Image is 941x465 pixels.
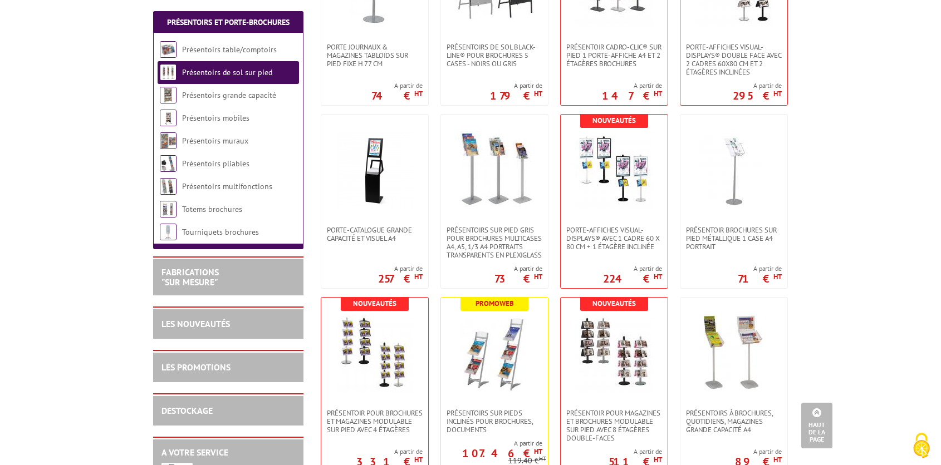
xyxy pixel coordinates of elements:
a: Présentoirs pliables [182,159,249,169]
sup: HT [414,89,423,98]
sup: HT [773,89,782,98]
span: A partir de [603,264,662,273]
a: Présentoirs mobiles [182,113,249,123]
span: Présentoir brochures sur pied métallique 1 case A4 Portrait [686,226,782,251]
span: Présentoirs sur pied GRIS pour brochures multicases A4, A5, 1/3 A4 Portraits transparents en plex... [447,226,542,259]
span: A partir de [441,439,542,448]
sup: HT [534,89,542,98]
span: A partir de [490,81,542,90]
span: présentoir pour magazines et brochures modulable sur pied avec 8 étagères double-faces [566,409,662,442]
sup: HT [773,272,782,281]
a: Totems brochures [182,204,242,214]
a: DESTOCKAGE [161,405,213,416]
span: Présentoir Cadro-Clic® sur pied 1 porte-affiche A4 et 2 étagères brochures [566,43,662,68]
sup: HT [534,272,542,281]
p: 73 € [494,275,542,282]
img: Présentoir brochures sur pied métallique 1 case A4 Portrait [695,131,773,209]
h2: A votre service [161,448,295,458]
img: Présentoirs sur pieds inclinés pour brochures, documents [455,314,533,392]
span: A partir de [356,447,423,456]
a: Tourniquets brochures [182,227,259,237]
img: Cookies (fenêtre modale) [908,432,935,459]
p: 107.46 € [462,450,542,457]
img: PORTE-AFFICHES VISUAL-DISPLAYS® AVEC 1 CADRE 60 X 80 CM + 1 ÉTAGÈRE INCLINÉE [575,131,653,209]
img: Présentoirs muraux [160,132,177,149]
sup: HT [654,455,662,464]
sup: HT [654,272,662,281]
a: LES NOUVEAUTÉS [161,318,230,329]
img: présentoir pour magazines et brochures modulable sur pied avec 8 étagères double-faces [575,314,653,392]
span: Présentoirs à brochures, quotidiens, magazines grande capacité A4 [686,409,782,434]
p: 295 € [733,92,782,99]
p: 224 € [603,275,662,282]
img: présentoir pour brochures et magazines modulable sur pied avec 4 étagères [336,314,414,392]
img: Présentoirs à brochures, quotidiens, magazines grande capacité A4 [695,314,773,392]
span: A partir de [733,81,782,90]
img: Totems brochures [160,201,177,217]
a: PORTE-AFFICHES VISUAL-DISPLAYS® AVEC 1 CADRE 60 X 80 CM + 1 ÉTAGÈRE INCLINÉE [561,226,668,251]
p: 119.40 € [508,457,546,465]
img: Présentoirs de sol sur pied [160,64,177,81]
span: Porte-Catalogue grande capacité et Visuel A4 [327,226,423,243]
a: Présentoirs de sol sur pied [182,67,272,77]
a: LES PROMOTIONS [161,362,231,373]
a: Présentoirs et Porte-brochures [167,17,290,27]
p: 71 € [738,275,782,282]
a: présentoir pour magazines et brochures modulable sur pied avec 8 étagères double-faces [561,409,668,442]
a: Porte-affiches Visual-Displays® double face avec 2 cadres 60x80 cm et 2 étagères inclinées [680,43,787,76]
a: présentoir pour brochures et magazines modulable sur pied avec 4 étagères [321,409,428,434]
img: Présentoirs sur pied GRIS pour brochures multicases A4, A5, 1/3 A4 Portraits transparents en plex... [455,131,533,209]
a: FABRICATIONS"Sur Mesure" [161,266,219,288]
a: Haut de la page [801,403,832,448]
p: 257 € [378,275,423,282]
a: Présentoir brochures sur pied métallique 1 case A4 Portrait [680,226,787,251]
span: Présentoirs de sol Black-Line® pour brochures 5 Cases - Noirs ou Gris [447,43,542,68]
img: Présentoirs multifonctions [160,178,177,195]
span: A partir de [735,447,782,456]
span: présentoir pour brochures et magazines modulable sur pied avec 4 étagères [327,409,423,434]
img: Présentoirs mobiles [160,110,177,126]
p: 179 € [490,92,542,99]
a: Présentoirs à brochures, quotidiens, magazines grande capacité A4 [680,409,787,434]
img: Présentoirs grande capacité [160,87,177,103]
a: Présentoirs de sol Black-Line® pour brochures 5 Cases - Noirs ou Gris [441,43,548,68]
b: Nouveautés [592,299,636,308]
p: 147 € [602,92,662,99]
a: Présentoirs muraux [182,136,248,146]
a: Porte-Catalogue grande capacité et Visuel A4 [321,226,428,243]
span: Porte Journaux & Magazines Tabloïds sur pied fixe H 77 cm [327,43,423,68]
sup: HT [534,447,542,456]
img: Tourniquets brochures [160,224,177,240]
sup: HT [414,272,423,281]
sup: HT [539,454,546,462]
button: Cookies (fenêtre modale) [902,427,941,465]
span: Porte-affiches Visual-Displays® double face avec 2 cadres 60x80 cm et 2 étagères inclinées [686,43,782,76]
p: 511 € [609,458,662,465]
p: 74 € [371,92,423,99]
img: Présentoirs pliables [160,155,177,172]
a: Présentoirs grande capacité [182,90,276,100]
p: 331 € [356,458,423,465]
img: Porte-Catalogue grande capacité et Visuel A4 [336,131,414,209]
span: A partir de [371,81,423,90]
a: Présentoirs table/comptoirs [182,44,277,55]
img: Présentoirs table/comptoirs [160,41,177,58]
span: A partir de [609,447,662,456]
span: A partir de [378,264,423,273]
p: 89 € [735,458,782,465]
sup: HT [773,455,782,464]
a: Présentoirs multifonctions [182,181,272,191]
span: A partir de [602,81,662,90]
span: A partir de [738,264,782,273]
sup: HT [414,455,423,464]
b: Nouveautés [353,299,396,308]
a: Présentoirs sur pieds inclinés pour brochures, documents [441,409,548,434]
b: Nouveautés [592,116,636,125]
a: Présentoir Cadro-Clic® sur pied 1 porte-affiche A4 et 2 étagères brochures [561,43,668,68]
a: Présentoirs sur pied GRIS pour brochures multicases A4, A5, 1/3 A4 Portraits transparents en plex... [441,226,548,259]
span: PORTE-AFFICHES VISUAL-DISPLAYS® AVEC 1 CADRE 60 X 80 CM + 1 ÉTAGÈRE INCLINÉE [566,226,662,251]
span: A partir de [494,264,542,273]
span: Présentoirs sur pieds inclinés pour brochures, documents [447,409,542,434]
b: Promoweb [476,299,514,308]
a: Porte Journaux & Magazines Tabloïds sur pied fixe H 77 cm [321,43,428,68]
